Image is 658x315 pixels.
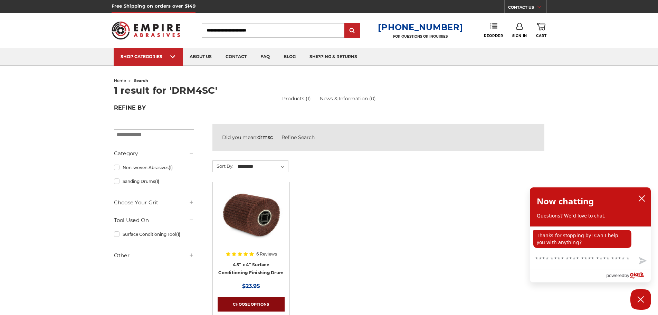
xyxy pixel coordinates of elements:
[114,216,194,224] h5: Tool Used On
[218,187,285,276] a: 4.5 Inch Surface Conditioning Finishing Drum
[282,95,311,102] a: Products (1)
[155,179,159,184] span: (1)
[114,104,194,115] h5: Refine by
[536,23,546,38] a: Cart
[378,34,463,39] p: FOR QUESTIONS OR INQUIRIES
[237,161,288,172] select: Sort By:
[254,48,277,66] a: faq
[176,232,180,237] span: (1)
[114,149,194,158] h5: Category
[277,48,303,66] a: blog
[242,283,260,289] span: $23.95
[624,271,629,280] span: by
[633,253,651,269] button: Send message
[320,95,376,102] a: News & Information (0)
[114,198,194,207] h5: Choose Your Grit
[606,269,651,282] a: Powered by Olark
[630,289,651,310] button: Close Chatbox
[218,297,285,312] a: Choose Options
[114,86,544,95] h1: 1 result for 'DRM4SC'
[484,34,503,38] span: Reorder
[345,24,359,38] input: Submit
[134,78,148,83] span: search
[537,194,594,208] h2: Now chatting
[169,165,173,170] span: (1)
[530,187,651,282] div: olark chatbox
[114,78,126,83] a: home
[606,271,624,280] span: powered
[378,22,463,32] a: [PHONE_NUMBER]
[533,230,631,248] p: Thanks for stopping by! Can I help you with anything?
[282,134,315,140] a: Refine Search
[114,161,194,174] a: Non-woven Abrasives
[183,48,219,66] a: about us
[213,161,233,171] label: Sort By:
[537,212,644,219] p: Questions? We'd love to chat.
[222,134,535,141] div: Did you mean:
[508,3,546,13] a: CONTACT US
[636,193,647,204] button: close chatbox
[121,54,176,59] div: SHOP CATEGORIES
[303,48,364,66] a: shipping & returns
[257,134,273,140] strong: drmsc
[512,34,527,38] span: Sign In
[530,226,651,251] div: chat
[114,251,194,260] h5: Other
[218,187,285,242] img: 4.5 Inch Surface Conditioning Finishing Drum
[114,228,194,240] a: Surface Conditioning Tool
[536,34,546,38] span: Cart
[112,17,181,44] img: Empire Abrasives
[114,175,194,187] a: Sanding Drums
[484,23,503,38] a: Reorder
[219,48,254,66] a: contact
